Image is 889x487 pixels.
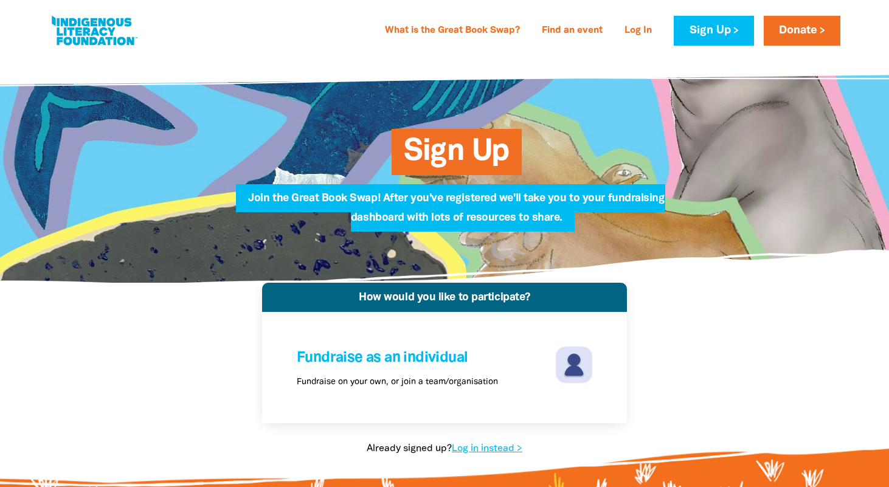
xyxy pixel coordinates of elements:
a: Find an event [534,21,610,41]
p: Fundraise on your own, or join a team/organisation [297,376,498,389]
a: Sign Up [674,16,753,46]
span: Sign Up [404,138,510,175]
a: Donate [764,16,840,46]
a: Log in instead > [452,444,522,453]
img: individuals-svg-4fa13e.svg [556,347,592,383]
a: What is the Great Book Swap? [378,21,527,41]
span: Join the Great Book Swap! After you've registered we'll take you to your fundraising dashboard wi... [248,193,665,232]
p: Already signed up? [262,441,627,456]
h4: Fundraise as an individual [297,347,553,370]
h4: How would you like to participate? [268,292,621,303]
a: Log In [617,21,659,41]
